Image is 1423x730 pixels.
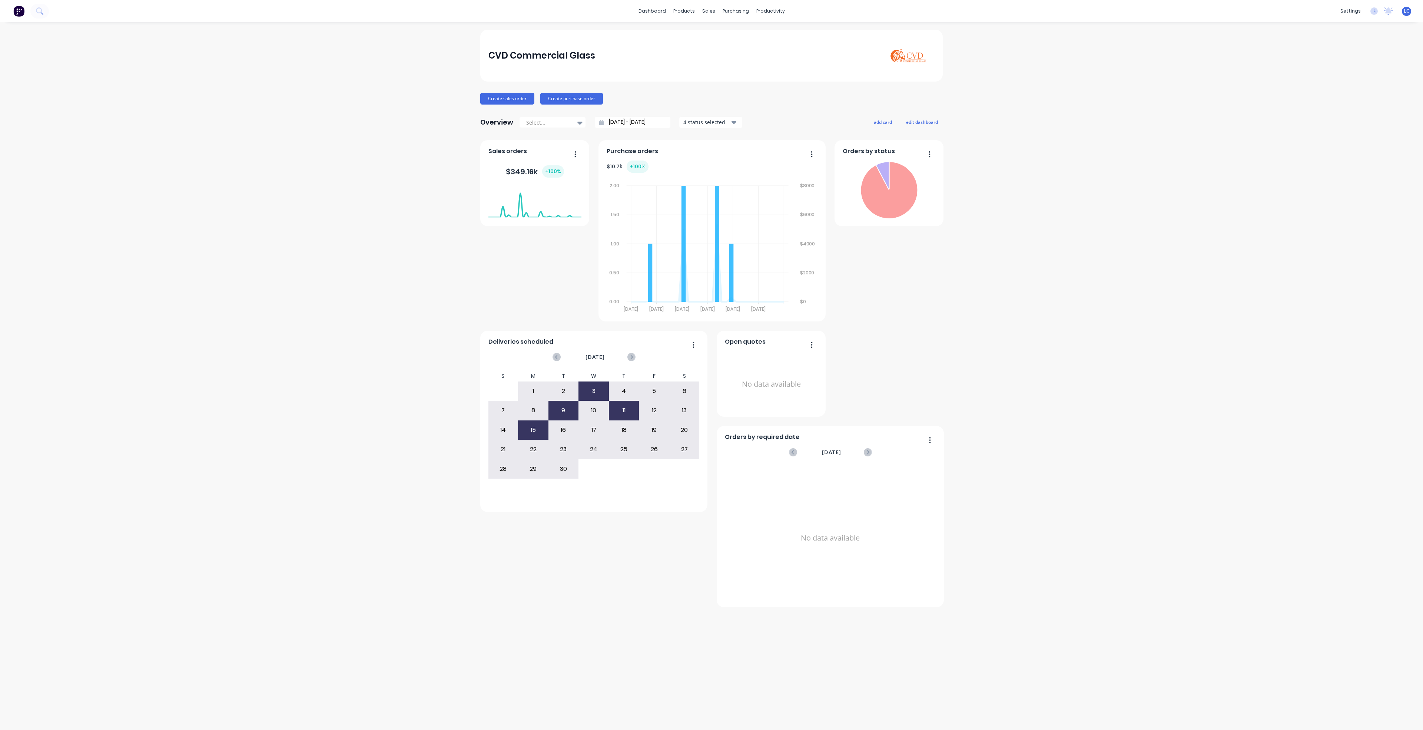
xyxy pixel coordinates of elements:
div: 9 [549,401,578,420]
div: 30 [549,459,578,478]
div: 3 [579,382,608,400]
span: [DATE] [822,448,841,456]
button: add card [869,117,897,127]
button: edit dashboard [901,117,943,127]
img: CVD Commercial Glass [883,36,935,75]
img: Factory [13,6,24,17]
tspan: $4000 [800,241,815,247]
div: S [669,371,700,381]
div: + 100 % [627,161,649,173]
div: 29 [518,459,548,478]
div: Overview [480,115,513,130]
div: T [548,371,579,381]
div: 15 [518,421,548,439]
tspan: $8000 [800,182,815,189]
div: 26 [639,440,669,459]
span: [DATE] [586,353,605,361]
a: dashboard [635,6,670,17]
div: 13 [670,401,699,420]
div: productivity [753,6,789,17]
tspan: $0 [800,299,806,305]
div: + 100 % [542,165,564,178]
span: LC [1404,8,1409,14]
div: 20 [670,421,699,439]
div: $ 349.16k [506,165,564,178]
div: 16 [549,421,578,439]
div: 12 [639,401,669,420]
div: No data available [725,466,936,610]
div: 27 [670,440,699,459]
div: 8 [518,401,548,420]
div: 10 [579,401,608,420]
div: 24 [579,440,608,459]
div: T [609,371,639,381]
span: Sales orders [488,147,527,156]
tspan: [DATE] [700,306,715,313]
tspan: [DATE] [726,306,740,313]
tspan: 0.00 [609,299,619,305]
tspan: 2.00 [609,182,619,189]
div: 17 [579,421,608,439]
div: S [488,371,518,381]
div: 11 [609,401,639,420]
div: 1 [518,382,548,400]
button: Create sales order [480,93,534,105]
div: 19 [639,421,669,439]
div: settings [1337,6,1364,17]
tspan: [DATE] [649,306,664,313]
tspan: $2000 [800,270,815,276]
span: Deliveries scheduled [488,337,553,346]
div: W [578,371,609,381]
div: 21 [488,440,518,459]
tspan: [DATE] [624,306,638,313]
div: 2 [549,382,578,400]
span: Orders by status [843,147,895,156]
div: 7 [488,401,518,420]
span: Open quotes [725,337,766,346]
div: $ 10.7k [607,161,649,173]
button: Create purchase order [540,93,603,105]
div: purchasing [719,6,753,17]
div: 5 [639,382,669,400]
div: 4 [609,382,639,400]
div: 6 [670,382,699,400]
div: products [670,6,699,17]
div: 18 [609,421,639,439]
div: 14 [488,421,518,439]
tspan: [DATE] [751,306,766,313]
div: 25 [609,440,639,459]
div: 22 [518,440,548,459]
div: sales [699,6,719,17]
div: CVD Commercial Glass [488,48,595,63]
div: 23 [549,440,578,459]
div: F [639,371,669,381]
button: 4 status selected [679,117,742,128]
span: Orders by required date [725,433,800,442]
tspan: 1.50 [610,211,619,218]
div: No data available [725,349,818,419]
div: 4 status selected [683,118,730,126]
div: M [518,371,548,381]
tspan: [DATE] [675,306,689,313]
div: 28 [488,459,518,478]
tspan: $6000 [800,211,815,218]
span: Purchase orders [607,147,658,156]
tspan: 0.50 [609,270,619,276]
tspan: 1.00 [610,241,619,247]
